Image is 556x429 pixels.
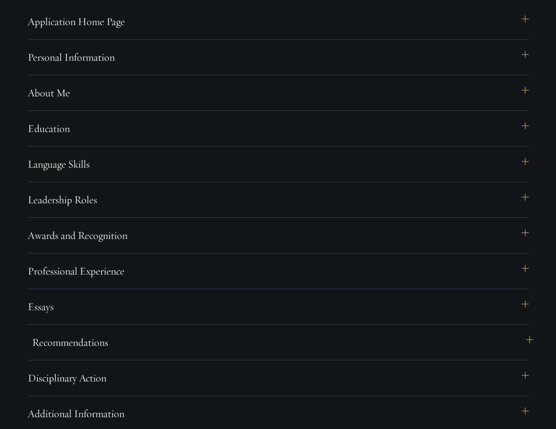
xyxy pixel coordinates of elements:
[28,154,529,175] button: Language Skills
[28,189,529,210] button: Leadership Roles
[28,82,529,103] button: About Me
[28,367,529,389] button: Disciplinary Action
[28,296,529,317] button: Essays
[28,47,529,68] button: Personal Information
[28,118,529,139] button: Education
[28,225,529,246] button: Awards and Recognition
[28,11,529,32] button: Application Home Page
[28,260,529,282] button: Professional Experience
[28,403,529,424] button: Additional Information
[32,332,533,353] button: Recommendations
